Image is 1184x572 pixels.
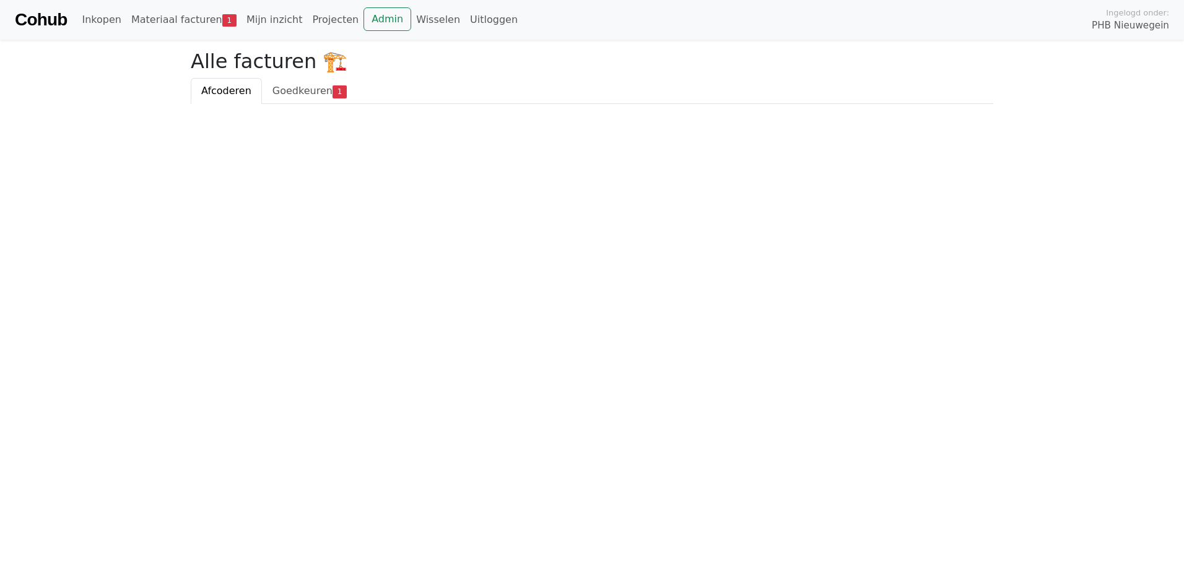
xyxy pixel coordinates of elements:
span: Afcoderen [201,85,251,97]
a: Materiaal facturen1 [126,7,242,32]
span: PHB Nieuwegein [1092,19,1169,33]
a: Uitloggen [465,7,523,32]
a: Wisselen [411,7,465,32]
span: Ingelogd onder: [1106,7,1169,19]
a: Afcoderen [191,78,262,104]
a: Projecten [307,7,363,32]
a: Cohub [15,5,67,35]
span: Goedkeuren [272,85,333,97]
a: Mijn inzicht [242,7,308,32]
span: 1 [333,85,347,98]
a: Inkopen [77,7,126,32]
a: Admin [363,7,411,31]
h2: Alle facturen 🏗️ [191,50,993,73]
a: Goedkeuren1 [262,78,357,104]
span: 1 [222,14,237,27]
